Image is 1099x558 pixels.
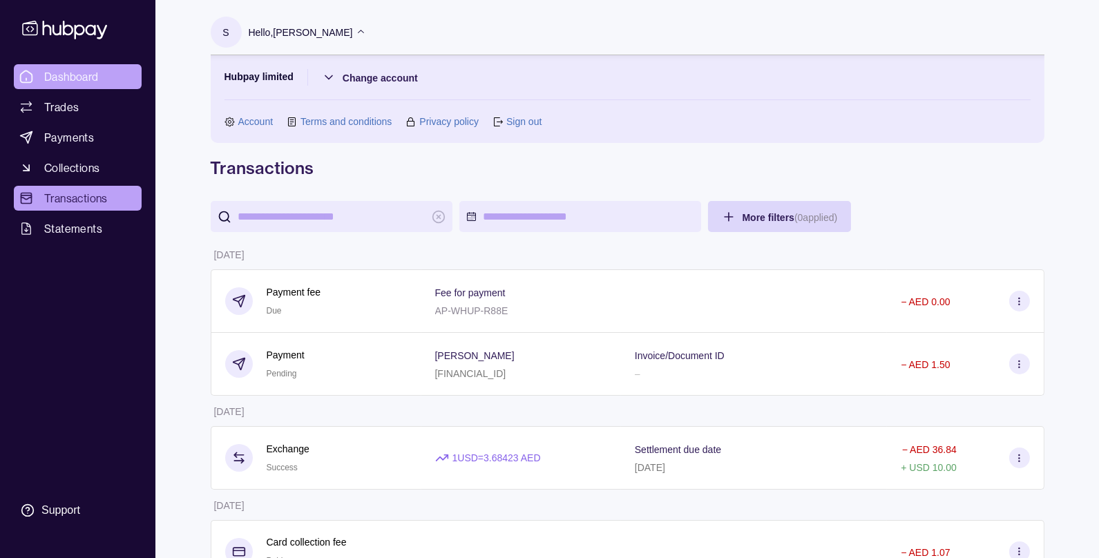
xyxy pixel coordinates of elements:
[794,212,837,223] p: ( 0 applied)
[41,503,80,518] div: Support
[267,463,298,472] span: Success
[44,160,99,176] span: Collections
[901,359,950,370] p: − AED 1.50
[267,347,305,363] p: Payment
[44,220,102,237] span: Statements
[635,368,640,379] p: –
[14,216,142,241] a: Statements
[901,547,950,558] p: − AED 1.07
[435,350,515,361] p: [PERSON_NAME]
[238,201,425,232] input: search
[14,186,142,211] a: Transactions
[452,450,541,465] p: 1 USD = 3.68423 AED
[635,350,725,361] p: Invoice/Document ID
[267,285,321,300] p: Payment fee
[224,69,294,86] p: Hubpay limited
[14,125,142,150] a: Payments
[222,25,229,40] p: S
[343,73,418,84] span: Change account
[44,68,99,85] span: Dashboard
[322,69,418,86] button: Change account
[44,129,94,146] span: Payments
[44,99,79,115] span: Trades
[214,406,245,417] p: [DATE]
[901,296,950,307] p: − AED 0.00
[14,64,142,89] a: Dashboard
[506,114,542,129] a: Sign out
[435,305,508,316] p: AP-WHUP-R88E
[14,95,142,119] a: Trades
[211,157,1044,179] h1: Transactions
[435,287,506,298] p: Fee for payment
[214,500,245,511] p: [DATE]
[901,462,957,473] p: + USD 10.00
[743,212,838,223] span: More filters
[238,114,274,129] a: Account
[214,249,245,260] p: [DATE]
[14,155,142,180] a: Collections
[267,306,282,316] span: Due
[419,114,479,129] a: Privacy policy
[300,114,392,129] a: Terms and conditions
[267,369,297,378] span: Pending
[267,535,347,550] p: Card collection fee
[902,444,957,455] p: − AED 36.84
[249,25,353,40] p: Hello, [PERSON_NAME]
[708,201,852,232] button: More filters(0applied)
[44,190,108,206] span: Transactions
[635,462,665,473] p: [DATE]
[635,444,721,455] p: Settlement due date
[267,441,309,456] p: Exchange
[435,368,506,379] p: [FINANCIAL_ID]
[14,496,142,525] a: Support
